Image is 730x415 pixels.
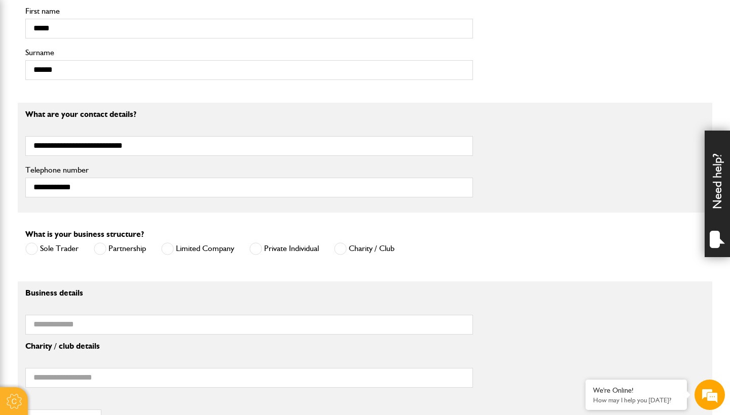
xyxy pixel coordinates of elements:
p: What are your contact details? [25,110,473,118]
div: Chat with us now [53,57,170,70]
input: Enter your last name [13,94,185,116]
input: Enter your email address [13,123,185,146]
label: Surname [25,49,473,57]
label: Limited Company [161,242,234,255]
label: What is your business structure? [25,230,144,238]
div: Need help? [705,131,730,257]
em: Start Chat [138,312,184,325]
div: We're Online! [593,386,679,395]
label: Charity / Club [334,242,394,255]
textarea: Type your message and hit 'Enter' [13,183,185,303]
img: d_20077148190_company_1631870298795_20077148190 [17,56,43,70]
p: Charity / club details [25,342,473,350]
label: Telephone number [25,166,473,174]
p: How may I help you today? [593,396,679,404]
label: Private Individual [249,242,319,255]
input: Enter your phone number [13,153,185,176]
p: Business details [25,289,473,297]
label: Partnership [94,242,146,255]
label: First name [25,7,473,15]
label: Sole Trader [25,242,79,255]
div: Minimize live chat window [166,5,191,29]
